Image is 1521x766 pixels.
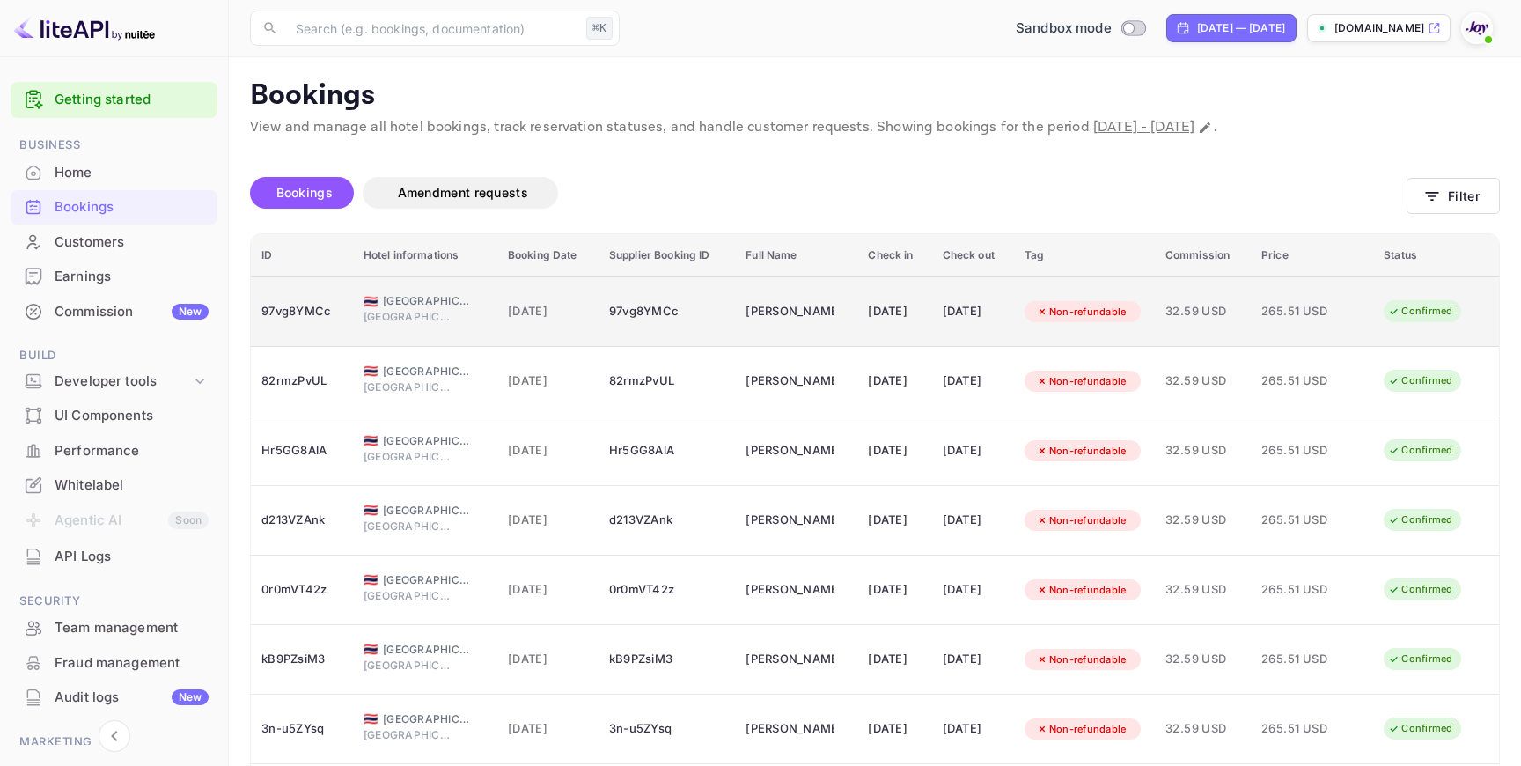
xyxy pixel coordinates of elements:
div: Customers [55,232,209,253]
div: Performance [55,441,209,461]
div: New [172,304,209,320]
span: [GEOGRAPHIC_DATA] [383,433,471,449]
div: Mikalai Shykau [746,437,834,465]
a: Earnings [11,260,217,292]
div: 3n-u5ZYsq [609,715,724,743]
span: [DATE] [508,302,588,321]
span: Thailand [364,574,378,586]
div: [DATE] [868,576,921,604]
span: Thailand [364,644,378,655]
span: Thailand [364,365,378,377]
div: Audit logsNew [11,681,217,715]
div: [DATE] [943,645,1003,674]
span: Build [11,346,217,365]
a: Audit logsNew [11,681,217,713]
th: Full Name [735,234,857,277]
div: Bookings [11,190,217,225]
div: CommissionNew [11,295,217,329]
div: Confirmed [1377,300,1464,322]
div: Customers [11,225,217,260]
span: [GEOGRAPHIC_DATA] [383,642,471,658]
div: d213VZAnk [261,506,342,534]
th: ID [251,234,353,277]
div: Non-refundable [1025,301,1138,323]
div: Confirmed [1377,648,1464,670]
span: 32.59 USD [1165,372,1240,391]
div: Non-refundable [1025,510,1138,532]
span: [DATE] [508,372,588,391]
th: Check in [857,234,931,277]
div: [DATE] [868,367,921,395]
img: With Joy [1463,14,1491,42]
div: [DATE] [943,298,1003,326]
span: 32.59 USD [1165,511,1240,530]
th: Booking Date [497,234,599,277]
span: [GEOGRAPHIC_DATA] [364,658,452,674]
div: Mikalai Shykau [746,645,834,674]
span: [GEOGRAPHIC_DATA] [383,364,471,379]
span: [GEOGRAPHIC_DATA] [364,309,452,325]
div: Switch to Production mode [1009,18,1152,39]
span: Business [11,136,217,155]
span: 265.51 USD [1261,372,1349,391]
span: [GEOGRAPHIC_DATA] [364,379,452,395]
span: 265.51 USD [1261,441,1349,460]
input: Search (e.g. bookings, documentation) [285,11,579,46]
div: [DATE] [943,576,1003,604]
div: Hr5GG8AlA [609,437,724,465]
span: 265.51 USD [1261,302,1349,321]
span: 265.51 USD [1261,511,1349,530]
span: [DATE] [508,511,588,530]
div: Hr5GG8AlA [261,437,342,465]
span: [DATE] [508,441,588,460]
span: 32.59 USD [1165,441,1240,460]
div: UI Components [11,399,217,433]
a: CommissionNew [11,295,217,328]
div: Performance [11,434,217,468]
span: Thailand [364,505,378,516]
div: [DATE] [868,715,921,743]
div: kB9PZsiM3 [609,645,724,674]
div: 3n-u5ZYsq [261,715,342,743]
p: Bookings [250,78,1500,114]
span: Sandbox mode [1016,18,1112,39]
span: 265.51 USD [1261,719,1349,739]
div: Home [11,156,217,190]
div: Home [55,163,209,183]
div: [DATE] [943,367,1003,395]
span: Bookings [276,185,333,200]
span: [DATE] - [DATE] [1093,118,1194,136]
div: Confirmed [1377,718,1464,740]
div: Mikalai Shykau [746,715,834,743]
div: 0r0mVT42z [261,576,342,604]
span: [GEOGRAPHIC_DATA] [364,727,452,743]
th: Price [1251,234,1373,277]
div: Audit logs [55,688,209,708]
a: Getting started [55,90,209,110]
div: Non-refundable [1025,649,1138,671]
div: Non-refundable [1025,718,1138,740]
div: d213VZAnk [609,506,724,534]
th: Check out [932,234,1014,277]
span: 32.59 USD [1165,302,1240,321]
div: Non-refundable [1025,440,1138,462]
div: Confirmed [1377,370,1464,392]
div: ⌘K [586,17,613,40]
div: Earnings [55,267,209,287]
div: kB9PZsiM3 [261,645,342,674]
div: Developer tools [55,372,191,392]
div: API Logs [11,540,217,574]
img: LiteAPI logo [14,14,155,42]
p: View and manage all hotel bookings, track reservation statuses, and handle customer requests. Sho... [250,117,1500,138]
div: [DATE] — [DATE] [1197,20,1285,36]
span: [DATE] [508,650,588,669]
span: [GEOGRAPHIC_DATA] [364,449,452,465]
div: Fraud management [55,653,209,674]
button: Collapse navigation [99,720,130,752]
div: 82rmzPvUL [609,367,724,395]
div: [DATE] [868,298,921,326]
div: API Logs [55,547,209,567]
span: Thailand [364,435,378,446]
span: Security [11,592,217,611]
div: Fraud management [11,646,217,681]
